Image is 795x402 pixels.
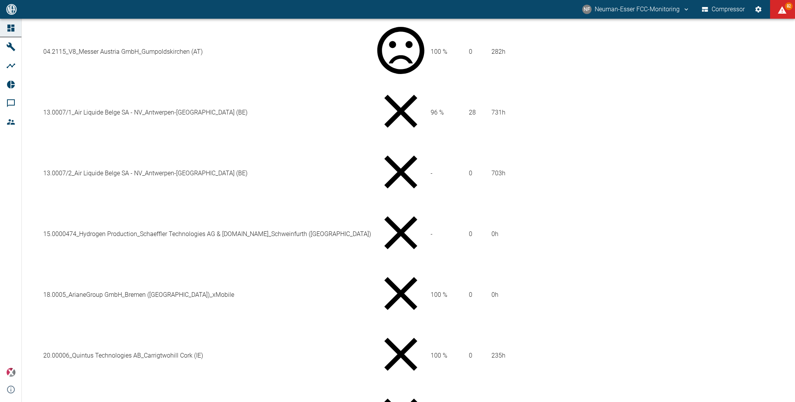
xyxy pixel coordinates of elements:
[469,230,472,238] span: 0
[431,291,447,298] span: 100 %
[6,368,16,377] img: Xplore Logo
[469,109,476,116] span: 28
[491,47,590,56] div: 282 h
[469,291,472,298] span: 0
[43,83,371,143] td: 13.0007/1_Air Liquide Belge SA - NV_Antwerpen-[GEOGRAPHIC_DATA] (BE)
[431,48,447,55] span: 100 %
[5,4,18,14] img: logo
[700,2,747,16] button: Compressor
[43,326,371,386] td: 20.00006_Quintus Technologies AB_Carrigtwohill Cork (IE)
[582,5,592,14] div: NF
[373,265,429,324] div: No data
[373,205,429,264] div: No data
[43,204,371,264] td: 15.0000474_Hydrogen Production_Schaeffler Technologies AG & [DOMAIN_NAME]_Schweinfurth ([GEOGRAPH...
[373,144,429,203] div: No data
[469,48,472,55] span: 0
[751,2,765,16] button: Einstellungen
[373,22,429,81] div: 0 %
[431,109,444,116] span: 96 %
[43,265,371,325] td: 18.0005_ArianeGroup GmbH_Bremen ([GEOGRAPHIC_DATA])_xMobile
[43,143,371,203] td: 13.0007/2_Air Liquide Belge SA - NV_Antwerpen-[GEOGRAPHIC_DATA] (BE)
[431,230,433,238] span: -
[469,169,472,177] span: 0
[373,83,429,142] div: No data
[491,351,590,360] div: 235 h
[491,169,590,178] div: 703 h
[431,352,447,359] span: 100 %
[581,2,691,16] button: fcc-monitoring@neuman-esser.com
[491,229,590,239] div: 0 h
[373,326,429,385] div: No data
[469,352,472,359] span: 0
[491,108,590,117] div: 731 h
[491,290,590,300] div: 0 h
[431,169,433,177] span: -
[43,22,371,82] td: 04.2115_V8_Messer Austria GmbH_Gumpoldskirchen (AT)
[785,2,793,10] span: 82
